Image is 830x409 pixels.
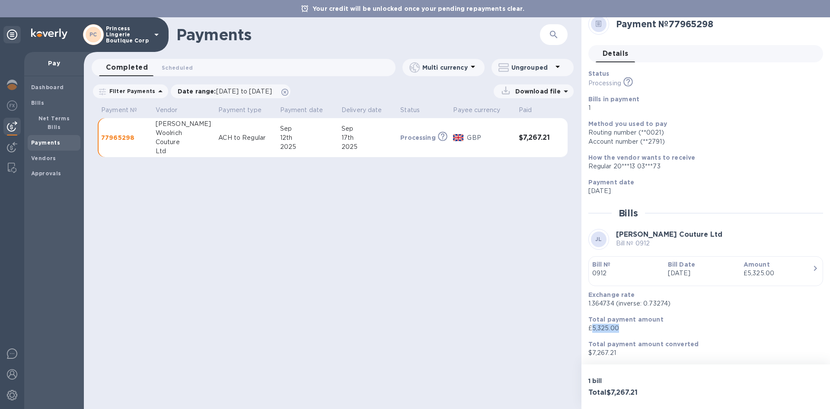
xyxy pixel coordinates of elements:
[171,84,290,98] div: Date range:[DATE] to [DATE]
[400,133,436,142] p: Processing
[106,26,149,44] p: Princess Lingerie Boutique Corp
[31,84,64,90] b: Dashboard
[588,128,816,137] div: Routing number (**0021)
[588,187,816,196] p: [DATE]
[595,236,602,242] b: JL
[101,133,149,142] p: 77965298
[588,120,667,127] b: Method you used to pay
[519,106,532,115] p: Paid
[519,106,543,115] span: Paid
[668,269,737,278] p: [DATE]
[106,61,148,74] span: Completed
[31,59,77,68] p: Pay
[744,269,812,278] div: £5,325.00
[588,299,816,308] p: 1.364734 (inverse: 0.73274)
[616,19,816,29] h2: Payment № 77965298
[31,170,61,177] b: Approvals
[156,147,211,156] div: Ltd
[592,261,611,268] b: Bill №
[156,138,211,147] div: Couture
[280,106,323,115] p: Payment date
[668,261,695,268] b: Bill Date
[588,154,696,161] b: How the vendor wants to receive
[588,96,639,103] b: Bills in payment
[156,106,178,115] p: Vendor
[588,341,699,348] b: Total payment amount converted
[156,129,211,138] div: Woolrich
[588,291,635,298] b: Exchange rate
[422,63,468,72] p: Multi currency
[588,179,635,186] b: Payment date
[616,239,722,248] p: Bill № 0912
[453,106,500,115] p: Payee currency
[342,106,393,115] span: Delivery date
[342,106,382,115] p: Delivery date
[31,29,67,39] img: Logo
[342,124,393,133] div: Sep
[588,324,816,333] p: £5,325.00
[106,87,155,95] p: Filter Payments
[218,106,262,115] p: Payment type
[588,389,702,397] h3: Total $7,267.21
[31,155,56,161] b: Vendors
[31,100,44,106] b: Bills
[467,133,512,142] p: GBP
[156,106,189,115] span: Vendor
[453,106,511,115] span: Payee currency
[588,316,664,323] b: Total payment amount
[7,100,17,111] img: Foreign exchange
[101,106,137,115] p: Payment №
[313,5,524,12] b: Your credit will be unlocked once your pending repayments clear.
[616,230,722,238] b: [PERSON_NAME] Couture Ltd
[588,348,816,357] p: $7,267.21
[511,63,552,72] p: Ungrouped
[38,115,70,130] b: Net Terms Bills
[588,103,816,113] p: 1
[342,142,393,151] div: 2025
[280,124,335,133] div: Sep
[176,26,540,44] h1: Payments
[744,261,770,268] b: Amount
[156,119,211,129] div: [PERSON_NAME]
[592,269,661,278] p: 0912
[519,134,550,142] h3: $7,267.21
[588,377,702,385] p: 1 bill
[588,137,816,146] div: Account number (**2791)
[218,133,273,142] p: ACH to Regular
[619,208,638,219] h2: Bills
[3,26,21,43] div: Unpin categories
[588,70,610,77] b: Status
[400,106,431,115] span: Status
[603,48,629,60] span: Details
[512,87,561,96] p: Download file
[162,63,193,72] span: Scheduled
[280,142,335,151] div: 2025
[216,88,272,95] span: [DATE] to [DATE]
[178,87,276,96] p: Date range :
[342,133,393,142] div: 17th
[280,106,335,115] span: Payment date
[588,256,823,286] button: Bill №0912Bill Date[DATE]Amount£5,325.00
[89,31,97,38] b: PC
[218,106,273,115] span: Payment type
[588,79,621,88] p: Processing
[31,139,60,146] b: Payments
[400,106,420,115] p: Status
[280,133,335,142] div: 12th
[101,106,148,115] span: Payment №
